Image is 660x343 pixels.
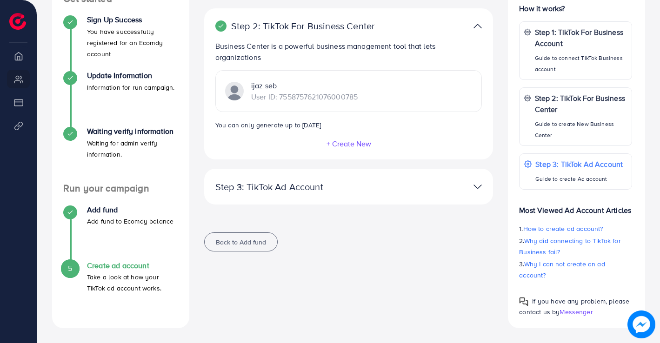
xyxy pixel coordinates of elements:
[52,261,189,317] li: Create ad account
[627,310,655,338] img: image
[52,71,189,127] li: Update Information
[87,271,178,294] p: Take a look at how your TikTok ad account works.
[519,3,632,14] p: How it works?
[560,307,593,317] span: Messenger
[52,15,189,71] li: Sign Up Success
[473,20,482,33] img: TikTok partner
[87,205,173,214] h4: Add fund
[87,216,173,227] p: Add fund to Ecomdy balance
[9,13,26,30] img: logo
[519,197,632,216] p: Most Viewed Ad Account Articles
[52,127,189,183] li: Waiting verify information
[215,20,388,32] p: Step 2: TikTok For Business Center
[535,26,627,49] p: Step 1: TikTok For Business Account
[251,80,358,91] p: ijaz seb
[52,183,189,194] h4: Run your campaign
[519,235,632,257] p: 2.
[535,119,627,141] p: Guide to create New Business Center
[204,232,278,251] button: Back to Add fund
[519,297,528,306] img: Popup guide
[535,158,623,170] p: Step 3: TikTok Ad Account
[87,138,178,160] p: Waiting for admin verify information.
[519,236,620,257] span: Why did connecting to TikTok for Business fail?
[519,297,629,317] span: If you have any problem, please contact us by
[215,181,388,192] p: Step 3: TikTok Ad Account
[535,53,627,75] p: Guide to connect TikTok Business account
[87,26,178,59] p: You have successfully registered for an Ecomdy account
[519,223,632,234] p: 1.
[87,261,178,270] h4: Create ad account
[535,92,627,115] p: Step 2: TikTok For Business Center
[225,82,244,100] img: TikTok partner
[215,40,482,63] p: Business Center is a powerful business management tool that lets organizations
[216,237,266,247] span: Back to Add fund
[251,91,358,102] p: User ID: 7558757621076000785
[523,224,603,233] span: How to create ad account?
[87,82,175,93] p: Information for run campaign.
[52,205,189,261] li: Add fund
[87,71,175,80] h4: Update Information
[473,180,482,193] img: TikTok partner
[519,259,605,280] span: Why I can not create an ad account?
[519,258,632,281] p: 3.
[326,139,372,148] button: + Create New
[68,263,72,274] span: 5
[87,127,178,136] h4: Waiting verify information
[87,15,178,24] h4: Sign Up Success
[535,173,623,185] p: Guide to create Ad account
[215,120,321,129] small: You can only generate up to [DATE]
